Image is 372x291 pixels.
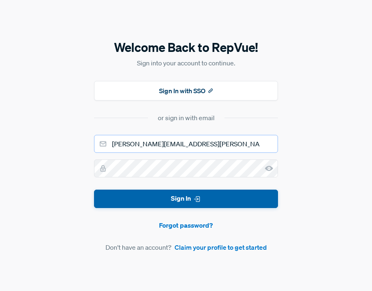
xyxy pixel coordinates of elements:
p: Sign into your account to continue. [94,58,278,68]
button: Sign In with SSO [94,81,278,101]
h5: Welcome Back to RepVue! [94,39,278,56]
article: Don't have an account? [94,242,278,252]
input: Email address [94,135,278,153]
button: Sign In [94,190,278,208]
div: or sign in with email [158,113,215,123]
a: Claim your profile to get started [175,242,267,252]
a: Forgot password? [94,220,278,230]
